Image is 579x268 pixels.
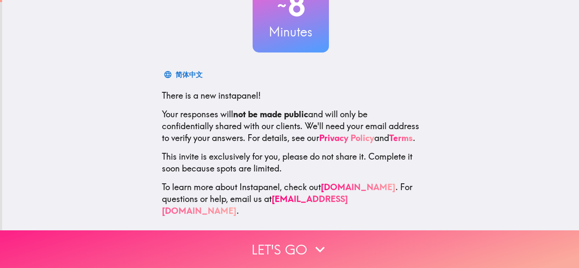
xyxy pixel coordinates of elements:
a: [EMAIL_ADDRESS][DOMAIN_NAME] [162,193,348,216]
a: [DOMAIN_NAME] [321,182,395,192]
span: There is a new instapanel! [162,90,261,101]
b: not be made public [233,109,308,119]
button: 简体中文 [162,66,206,83]
a: Terms [389,133,413,143]
p: To learn more about Instapanel, check out . For questions or help, email us at . [162,181,420,217]
a: Privacy Policy [319,133,374,143]
div: 简体中文 [175,69,203,80]
p: Your responses will and will only be confidentially shared with our clients. We'll need your emai... [162,108,420,144]
h3: Minutes [253,23,329,41]
p: This invite is exclusively for you, please do not share it. Complete it soon because spots are li... [162,151,420,174]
